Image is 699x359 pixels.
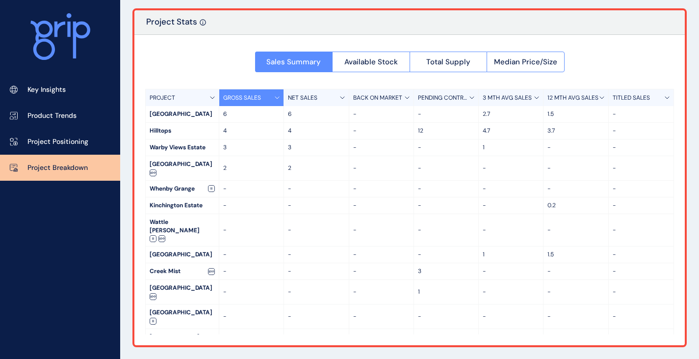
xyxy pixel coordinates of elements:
[27,111,77,121] p: Product Trends
[288,185,344,193] p: -
[288,288,344,296] p: -
[613,185,670,193] p: -
[353,250,410,259] p: -
[223,94,261,102] p: GROSS SALES
[223,267,280,276] p: -
[146,181,219,197] div: Whenby Grange
[547,94,598,102] p: 12 MTH AVG SALES
[223,143,280,152] p: 3
[483,250,539,259] p: 1
[426,57,470,67] span: Total Supply
[483,288,539,296] p: -
[418,110,474,118] p: -
[483,110,539,118] p: 2.7
[223,110,280,118] p: 6
[547,110,604,118] p: 1.5
[418,267,474,276] p: 3
[223,312,280,321] p: -
[547,226,604,234] p: -
[288,110,344,118] p: 6
[418,94,469,102] p: PENDING CONTRACTS
[223,201,280,210] p: -
[613,226,670,234] p: -
[547,250,604,259] p: 1.5
[613,164,670,172] p: -
[483,127,539,135] p: 4.7
[547,201,604,210] p: 0.2
[288,164,344,172] p: 2
[288,127,344,135] p: 4
[288,312,344,321] p: -
[288,201,344,210] p: -
[613,127,670,135] p: -
[146,123,219,139] div: Hilltops
[353,288,410,296] p: -
[146,247,219,263] div: [GEOGRAPHIC_DATA]
[353,201,410,210] p: -
[288,94,317,102] p: NET SALES
[266,57,321,67] span: Sales Summary
[353,143,410,152] p: -
[27,163,88,173] p: Project Breakdown
[146,16,197,34] p: Project Stats
[547,164,604,172] p: -
[547,143,604,152] p: -
[146,263,219,279] div: Creek Mist
[613,110,670,118] p: -
[255,52,333,72] button: Sales Summary
[418,312,474,321] p: -
[613,288,670,296] p: -
[483,164,539,172] p: -
[353,164,410,172] p: -
[332,52,410,72] button: Available Stock
[547,127,604,135] p: 3.7
[344,57,398,67] span: Available Stock
[418,185,474,193] p: -
[483,312,539,321] p: -
[494,57,557,67] span: Median Price/Size
[146,156,219,180] div: [GEOGRAPHIC_DATA]
[418,127,474,135] p: 12
[223,250,280,259] p: -
[288,143,344,152] p: 3
[418,143,474,152] p: -
[483,143,539,152] p: 1
[418,226,474,234] p: -
[146,139,219,156] div: Warby Views Estate
[353,110,410,118] p: -
[613,201,670,210] p: -
[353,94,402,102] p: BACK ON MARKET
[146,329,219,355] div: [PERSON_NAME][GEOGRAPHIC_DATA]
[418,288,474,296] p: 1
[353,312,410,321] p: -
[547,267,604,276] p: -
[353,267,410,276] p: -
[27,137,88,147] p: Project Positioning
[146,280,219,304] div: [GEOGRAPHIC_DATA]
[288,250,344,259] p: -
[483,185,539,193] p: -
[613,143,670,152] p: -
[418,250,474,259] p: -
[613,312,670,321] p: -
[418,201,474,210] p: -
[223,226,280,234] p: -
[146,304,219,329] div: [GEOGRAPHIC_DATA]
[353,226,410,234] p: -
[483,267,539,276] p: -
[547,312,604,321] p: -
[613,250,670,259] p: -
[547,288,604,296] p: -
[146,106,219,122] div: [GEOGRAPHIC_DATA]
[613,94,650,102] p: TITLED SALES
[487,52,565,72] button: Median Price/Size
[547,185,604,193] p: -
[483,94,532,102] p: 3 MTH AVG SALES
[410,52,487,72] button: Total Supply
[150,94,175,102] p: PROJECT
[353,127,410,135] p: -
[27,85,66,95] p: Key Insights
[223,288,280,296] p: -
[483,226,539,234] p: -
[146,214,219,247] div: Wattle [PERSON_NAME]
